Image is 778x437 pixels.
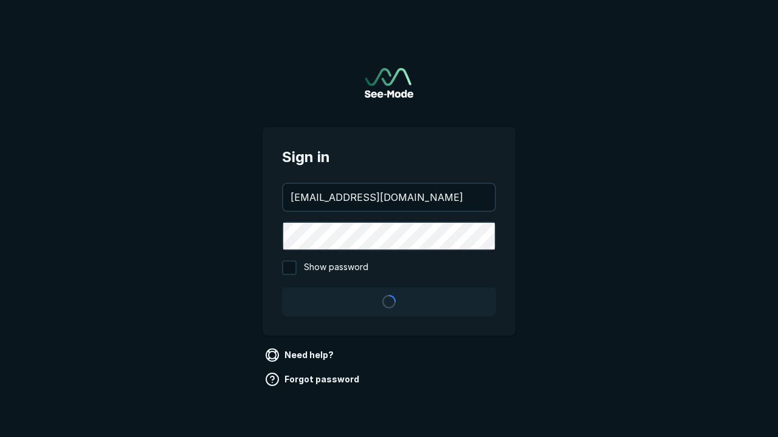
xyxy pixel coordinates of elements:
a: Forgot password [263,370,364,389]
input: your@email.com [283,184,495,211]
span: Sign in [282,146,496,168]
span: Show password [304,260,368,275]
a: Go to sign in [365,68,413,98]
a: Need help? [263,345,339,365]
img: See-Mode Logo [365,68,413,98]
